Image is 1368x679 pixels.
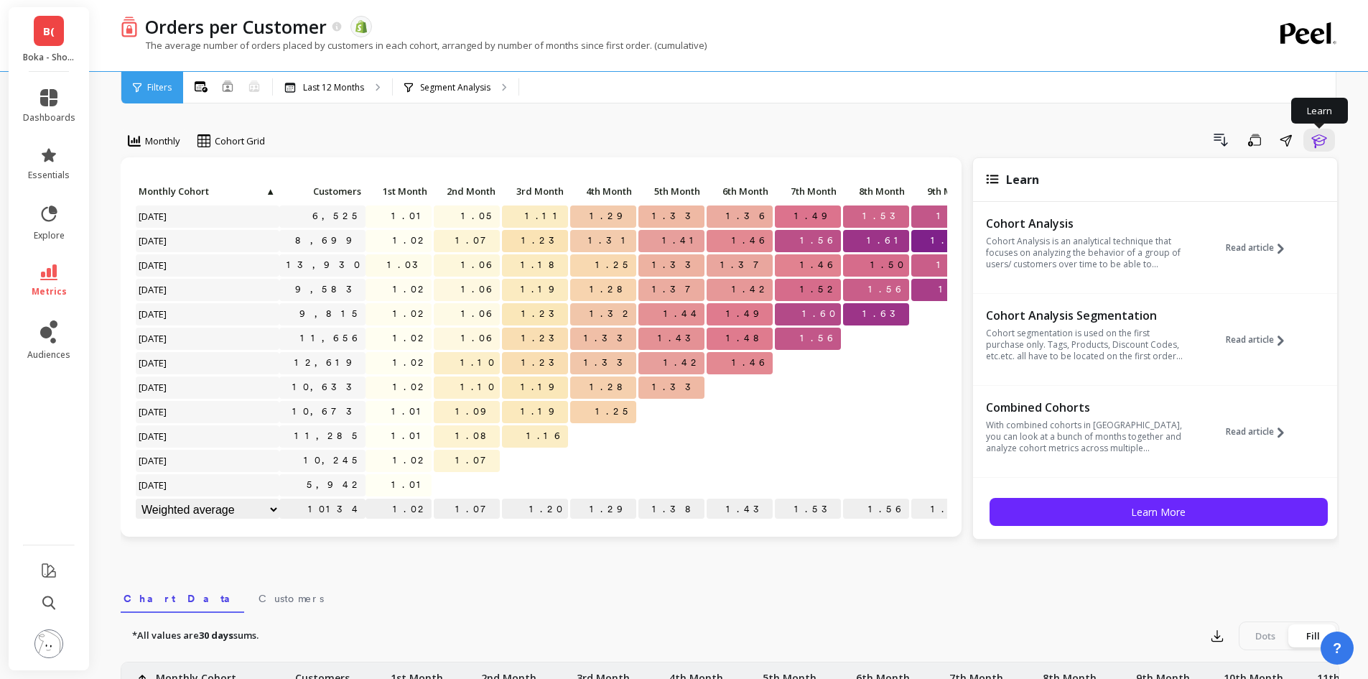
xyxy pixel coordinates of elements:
[990,498,1328,526] button: Learn More
[136,377,171,398] span: [DATE]
[136,230,171,251] span: [DATE]
[570,499,636,520] p: 1.29
[1226,307,1295,373] button: Read article
[297,303,366,325] a: 9,815
[355,20,368,33] img: api.shopify.svg
[388,474,432,496] span: 1.01
[136,474,171,496] span: [DATE]
[524,425,568,447] span: 1.16
[1321,632,1354,665] button: ?
[791,205,841,227] span: 1.49
[518,401,568,422] span: 1.19
[27,349,70,361] span: audiences
[986,236,1183,270] p: Cohort Analysis is an analytical technique that focuses on analyzing the behavior of a group of u...
[581,328,636,349] span: 1.33
[390,450,432,471] span: 1.02
[388,425,432,447] span: 1.01
[661,303,704,325] span: 1.44
[420,82,490,93] p: Segment Analysis
[774,181,842,203] div: Toggle SortBy
[638,499,704,520] p: 1.38
[139,185,264,197] span: Monthly Cohort
[458,279,500,300] span: 1.06
[121,39,707,52] p: The average number of orders placed by customers in each cohort, arranged by number of months sin...
[199,629,233,642] strong: 30 days
[729,279,773,300] span: 1.42
[310,205,366,227] a: 6,525
[585,230,636,251] span: 1.31
[457,377,500,398] span: 1.10
[592,254,636,276] span: 1.25
[723,303,773,325] span: 1.49
[1289,624,1336,647] div: Fill
[136,205,171,227] span: [DATE]
[864,230,909,251] span: 1.61
[501,181,569,203] div: Toggle SortBy
[145,14,327,39] p: Orders per Customer
[136,425,171,447] span: [DATE]
[304,474,366,496] a: 5,942
[136,450,171,471] span: [DATE]
[775,499,841,520] p: 1.53
[649,377,704,398] span: 1.33
[518,377,568,398] span: 1.19
[297,328,366,349] a: 11,656
[570,181,636,201] p: 4th Month
[723,328,773,349] span: 1.48
[843,499,909,520] p: 1.56
[136,254,171,276] span: [DATE]
[573,185,632,197] span: 4th Month
[259,591,324,606] span: Customers
[649,254,704,276] span: 1.33
[986,420,1183,454] p: With combined cohorts in [GEOGRAPHIC_DATA], you can look at a bunch of months together and analyz...
[518,279,568,300] span: 1.19
[390,279,432,300] span: 1.02
[452,230,500,251] span: 1.07
[390,230,432,251] span: 1.02
[928,230,977,251] span: 1.67
[289,401,366,422] a: 10,673
[458,328,500,349] span: 1.06
[638,181,706,203] div: Toggle SortBy
[452,401,500,422] span: 1.09
[135,181,203,203] div: Toggle SortBy
[124,591,241,606] span: Chart Data
[458,254,500,276] span: 1.06
[1226,399,1295,465] button: Read article
[390,303,432,325] span: 1.02
[136,401,171,422] span: [DATE]
[1006,172,1039,188] span: Learn
[434,181,500,201] p: 2nd Month
[292,352,366,374] a: 12,619
[279,499,366,520] p: 10134
[706,181,774,203] div: Toggle SortBy
[911,499,977,520] p: 1.59
[799,303,841,325] span: 1.60
[518,230,568,251] span: 1.23
[638,181,704,201] p: 5th Month
[121,16,138,37] img: header icon
[860,205,909,227] span: 1.53
[292,425,366,447] a: 11,285
[587,377,636,398] span: 1.28
[136,279,171,300] span: [DATE]
[458,205,500,227] span: 1.05
[136,181,279,201] p: Monthly Cohort
[522,205,568,227] span: 1.11
[659,230,704,251] span: 1.41
[437,185,495,197] span: 2nd Month
[518,328,568,349] span: 1.23
[365,181,433,203] div: Toggle SortBy
[34,629,63,658] img: profile picture
[457,352,500,374] span: 1.10
[778,185,837,197] span: 7th Month
[1131,505,1186,519] span: Learn More
[936,279,977,300] span: 1.60
[797,254,841,276] span: 1.46
[797,328,841,349] span: 1.56
[911,181,979,203] div: Toggle SortBy
[842,181,911,203] div: Toggle SortBy
[505,185,564,197] span: 3rd Month
[649,205,704,227] span: 1.33
[860,303,909,325] span: 1.63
